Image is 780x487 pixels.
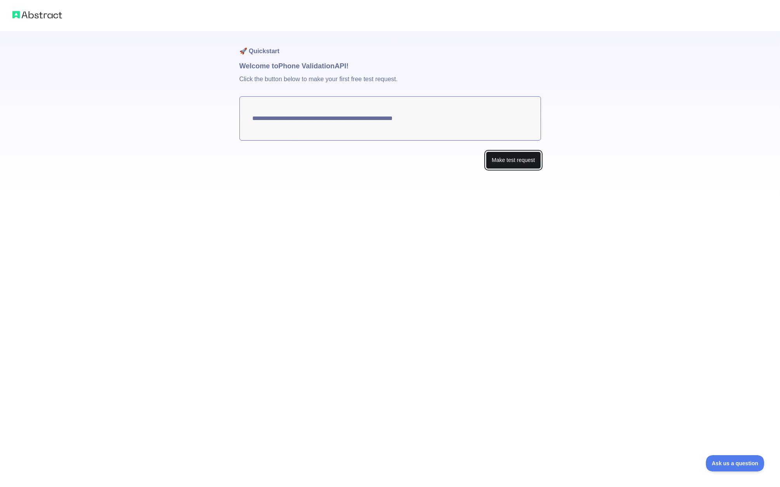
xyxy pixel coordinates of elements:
h1: Welcome to Phone Validation API! [239,61,541,71]
h1: 🚀 Quickstart [239,31,541,61]
p: Click the button below to make your first free test request. [239,71,541,96]
iframe: Toggle Customer Support [706,455,764,471]
button: Make test request [486,151,541,169]
img: Abstract logo [12,9,62,20]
